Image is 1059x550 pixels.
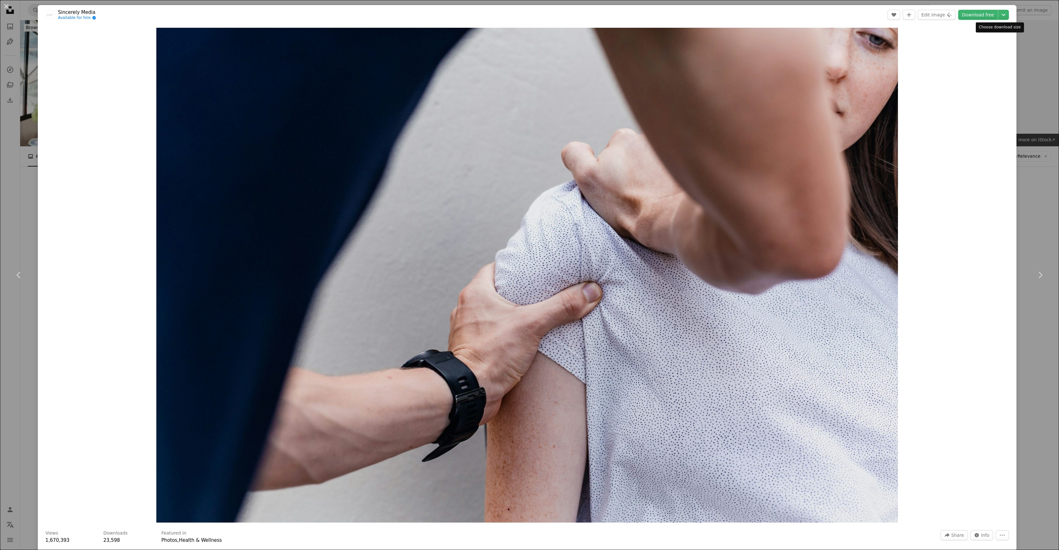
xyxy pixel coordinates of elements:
[58,9,96,15] a: Sincerely Media
[970,530,993,540] button: Stats about this image
[177,537,179,543] span: ,
[45,530,58,536] h3: Views
[1021,245,1059,305] a: Next
[161,530,186,536] h3: Featured in
[156,28,898,523] button: Zoom in on this image
[958,10,998,20] a: Download free
[103,530,128,536] h3: Downloads
[161,537,177,543] a: Photos
[45,10,55,20] img: Go to Sincerely Media's profile
[45,537,69,543] span: 1,670,393
[58,15,96,20] a: Available for hire
[951,530,964,540] span: Share
[918,10,956,20] button: Edit image
[998,10,1009,20] button: Choose download size
[103,537,120,543] span: 23,598
[940,530,968,540] button: Share this image
[996,530,1009,540] button: More Actions
[179,537,222,543] a: Health & Wellness
[156,28,898,523] img: a woman holding onto a man's arm
[981,530,990,540] span: Info
[976,22,1024,32] div: Choose download size
[903,10,915,20] button: Add to Collection
[888,10,900,20] button: Like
